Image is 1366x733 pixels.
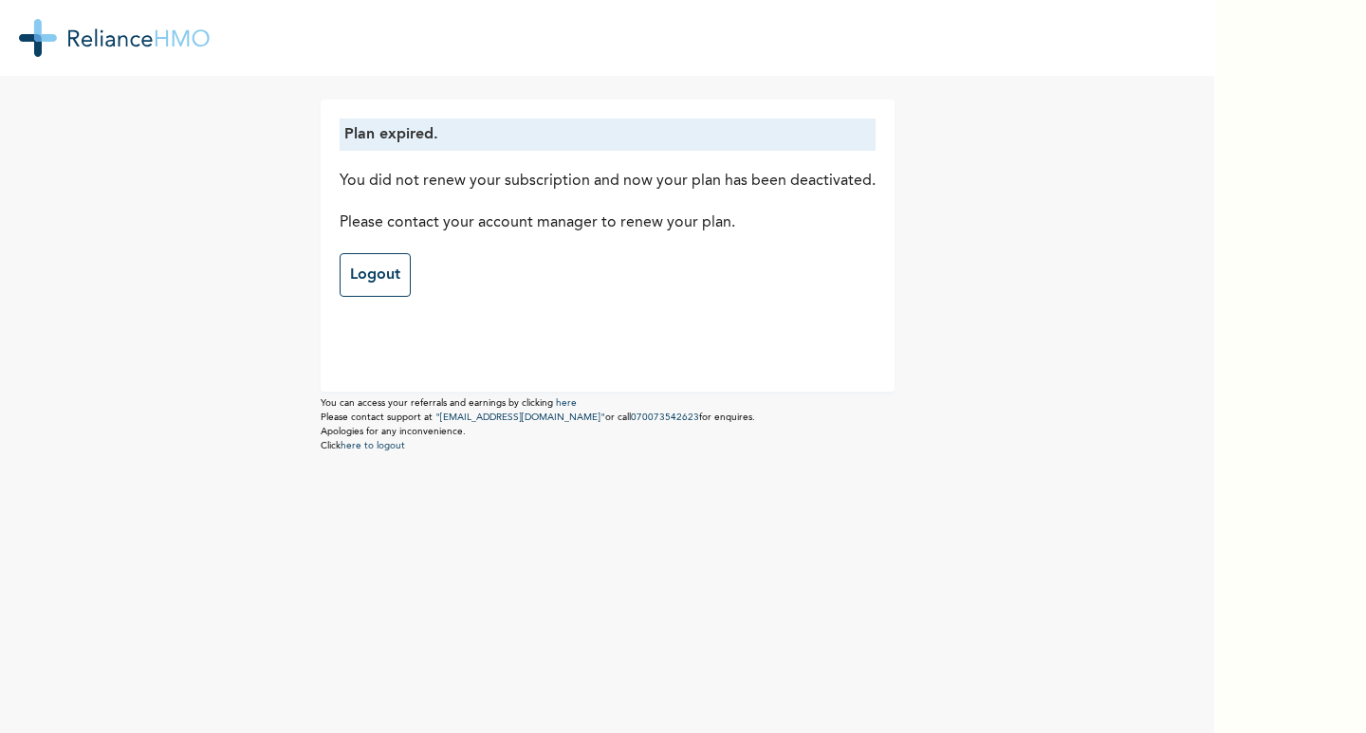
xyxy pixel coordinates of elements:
[321,411,895,439] p: Please contact support at or call for enquires. Apologies for any inconvenience.
[19,19,210,57] img: RelianceHMO
[631,412,699,422] a: 070073542623
[556,398,577,408] a: here
[321,396,895,411] p: You can access your referrals and earnings by clicking
[321,439,895,453] p: Click
[341,441,405,450] a: here to logout
[340,253,411,297] a: Logout
[435,412,605,422] a: "[EMAIL_ADDRESS][DOMAIN_NAME]"
[340,170,876,192] p: You did not renew your subscription and now your plan has been deactivated.
[344,123,871,146] p: Plan expired.
[340,211,876,234] p: Please contact your account manager to renew your plan.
